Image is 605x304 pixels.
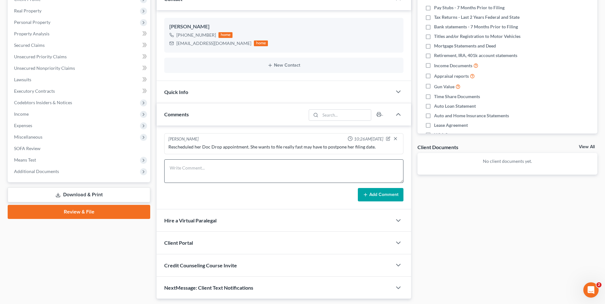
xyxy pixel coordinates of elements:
div: [EMAIL_ADDRESS][DOMAIN_NAME] [176,40,251,47]
p: No client documents yet. [423,158,592,164]
div: home [254,40,268,46]
div: [PERSON_NAME] [169,23,398,31]
div: Client Documents [417,144,458,150]
span: NextMessage: Client Text Notifications [164,285,253,291]
span: Mortgage Statements and Deed [434,43,496,49]
span: Expenses [14,123,32,128]
div: [PHONE_NUMBER] [176,32,216,38]
div: [PERSON_NAME] [168,136,199,142]
span: Retirement, IRA, 401k account statements [434,52,517,59]
a: Unsecured Nonpriority Claims [9,62,150,74]
span: Tax Returns - Last 2 Years Federal and State [434,14,520,20]
span: Credit Counseling Course Invite [164,262,237,268]
span: Unsecured Nonpriority Claims [14,65,75,71]
span: Hire a Virtual Paralegal [164,217,217,223]
span: Income Documents [434,62,472,69]
input: Search... [320,110,371,120]
a: Executory Contracts [9,85,150,97]
span: Codebtors Insiders & Notices [14,100,72,105]
span: Secured Claims [14,42,45,48]
span: Real Property [14,8,41,13]
a: Download & Print [8,187,150,202]
span: Titles and/or Registration to Motor Vehicles [434,33,520,40]
div: Rescheduled her Doc Drop appointment. She wants to file really fast may have to postpone her fili... [168,144,399,150]
a: Secured Claims [9,40,150,51]
span: Appraisal reports [434,73,469,79]
div: home [218,32,232,38]
span: Additional Documents [14,169,59,174]
span: Bank statements - 7 Months Prior to Filing [434,24,518,30]
span: Client Portal [164,240,193,246]
span: Unsecured Priority Claims [14,54,67,59]
a: Review & File [8,205,150,219]
span: Property Analysis [14,31,49,36]
span: Auto and Home Insurance Statements [434,112,509,119]
span: Miscellaneous [14,134,42,140]
span: Gun Value [434,83,454,90]
button: Add Comment [358,188,403,201]
a: View All [579,145,595,149]
span: Auto Loan Statement [434,103,476,109]
span: Quick Info [164,89,188,95]
a: SOFA Review [9,143,150,154]
iframe: Intercom live chat [583,282,599,298]
span: Comments [164,111,189,117]
span: Pay Stubs - 7 Months Prior to Filing [434,4,505,11]
button: New Contact [169,63,398,68]
span: HOA Statement [434,132,466,138]
span: SOFA Review [14,146,41,151]
span: 2 [596,282,601,287]
a: Property Analysis [9,28,150,40]
span: 10:26AM[DATE] [354,136,383,142]
span: Executory Contracts [14,88,55,94]
span: Means Test [14,157,36,163]
span: Time Share Documents [434,93,480,100]
span: Income [14,111,29,117]
a: Unsecured Priority Claims [9,51,150,62]
span: Lease Agreement [434,122,468,128]
span: Personal Property [14,19,50,25]
span: Lawsuits [14,77,31,82]
a: Lawsuits [9,74,150,85]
